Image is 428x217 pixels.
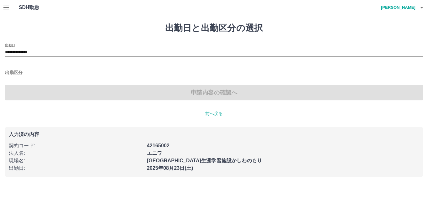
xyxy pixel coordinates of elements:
[9,149,143,157] p: 法人名 :
[9,157,143,164] p: 現場名 :
[147,150,162,156] b: エニワ
[5,23,423,33] h1: 出勤日と出勤区分の選択
[9,142,143,149] p: 契約コード :
[147,165,193,171] b: 2025年08月23日(土)
[147,158,262,163] b: [GEOGRAPHIC_DATA]生涯学習施設かしわのもり
[9,164,143,172] p: 出勤日 :
[9,132,419,137] p: 入力済の内容
[5,43,15,48] label: 出勤日
[5,110,423,117] p: 前へ戻る
[147,143,170,148] b: 42165002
